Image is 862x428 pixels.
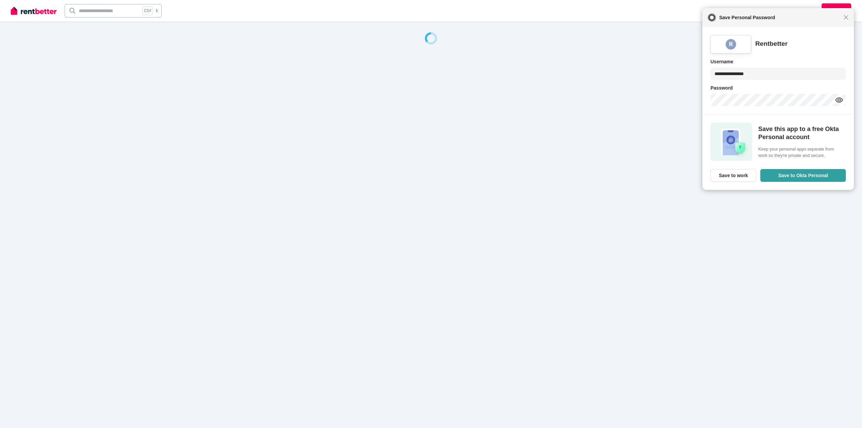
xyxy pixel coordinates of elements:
button: Save to Okta Personal [760,169,846,182]
span: Keep your personal apps separate from work so they're private and secure. [758,146,844,159]
h6: Password [710,84,846,92]
h5: Save this app to a free Okta Personal account [758,125,844,141]
h6: Username [710,58,846,66]
span: k [156,8,158,13]
img: RentBetter [11,6,57,16]
span: Ctrl [142,6,153,15]
span: Save Personal Password [716,13,843,22]
img: TJkbEgAAAAZJREFUAwBExC7CSt8wKAAAAABJRU5ErkJggg== [725,38,737,50]
button: Save to work [710,169,756,182]
span: Already have an account? [745,7,815,15]
div: Rentbetter [755,40,788,48]
span: Close [843,15,849,20]
a: Sign In [822,3,851,18]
